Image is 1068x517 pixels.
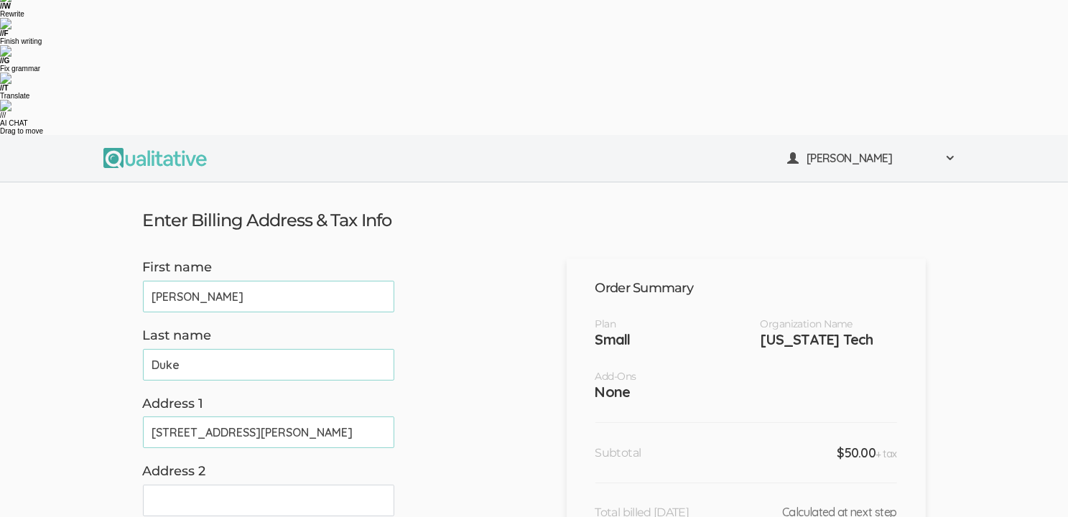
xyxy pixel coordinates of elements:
[595,280,897,296] h4: Order Summary
[779,142,965,174] button: [PERSON_NAME]
[103,148,207,168] img: Qualitative
[143,327,243,345] label: Last name
[595,370,897,383] h6: Add-Ons
[761,330,897,348] h4: [US_STATE] Tech
[837,444,896,461] h4: $50.00
[761,317,897,330] h6: Organization Name
[807,150,936,167] span: [PERSON_NAME]
[595,383,897,401] h4: None
[143,395,243,414] label: Address 1
[876,447,896,460] span: + tax
[595,330,732,348] h4: Small
[595,446,641,460] h5: Subtotal
[143,211,391,230] h3: Enter Billing Address & Tax Info
[595,317,732,330] h6: Plan
[143,462,243,481] label: Address 2
[143,258,243,277] label: First name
